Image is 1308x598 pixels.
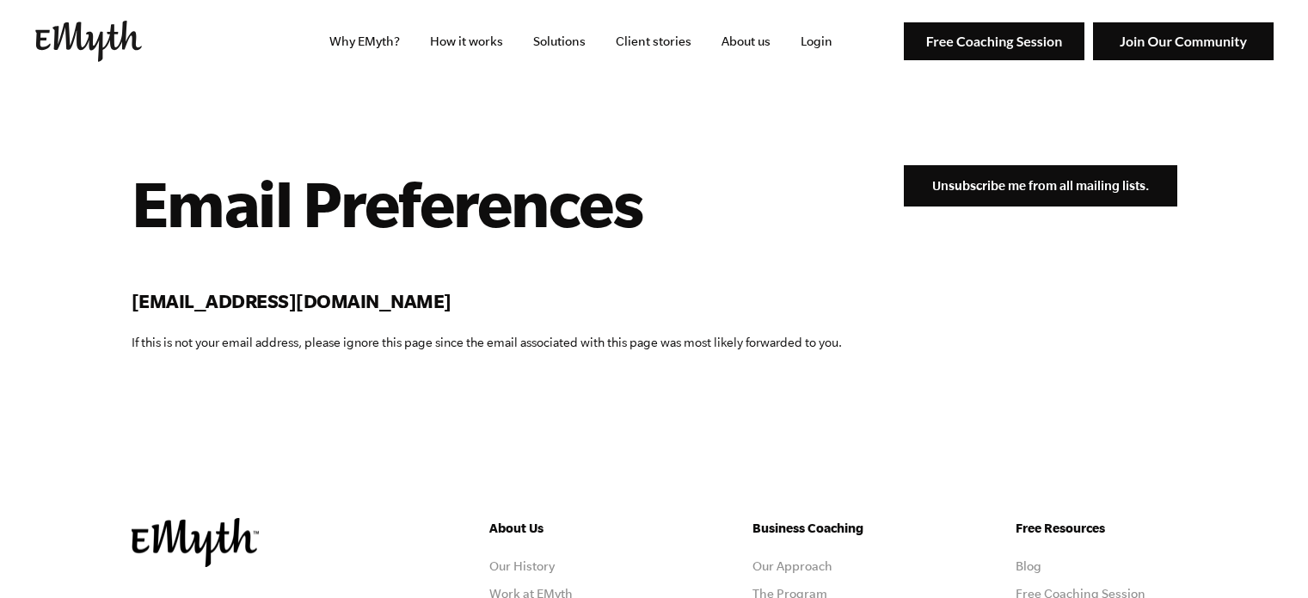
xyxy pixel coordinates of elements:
[752,559,832,573] a: Our Approach
[904,165,1177,207] input: Unsubscribe me from all mailing lists.
[489,518,651,539] h5: About Us
[1016,559,1041,573] a: Blog
[752,518,914,539] h5: Business Coaching
[35,21,142,62] img: EMyth
[132,518,259,567] img: EMyth
[1093,22,1274,61] img: Join Our Community
[489,559,555,573] a: Our History
[132,287,842,315] h2: [EMAIL_ADDRESS][DOMAIN_NAME]
[1016,518,1177,539] h5: Free Resources
[904,22,1084,61] img: Free Coaching Session
[132,332,842,353] p: If this is not your email address, please ignore this page since the email associated with this p...
[132,165,842,241] h1: Email Preferences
